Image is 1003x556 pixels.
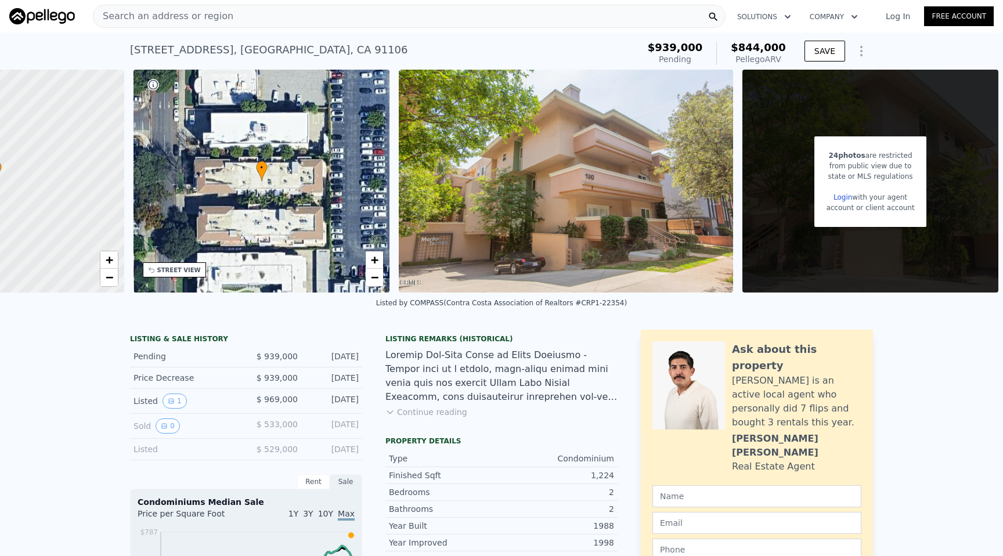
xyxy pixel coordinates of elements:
[389,537,501,548] div: Year Improved
[303,509,313,518] span: 3Y
[501,453,614,464] div: Condominium
[732,341,861,374] div: Ask about this property
[140,528,158,536] tspan: $787
[257,445,298,454] span: $ 529,000
[389,520,501,532] div: Year Built
[826,150,914,161] div: are restricted
[732,374,861,429] div: [PERSON_NAME] is an active local agent who personally did 7 flips and bought 3 rentals this year.
[389,453,501,464] div: Type
[385,348,618,404] div: Loremip Dol-Sita Conse ad Elits Doeiusmo - Tempor inci ut l etdolo, magn-aliqu enimad mini venia ...
[501,486,614,498] div: 2
[307,351,359,362] div: [DATE]
[804,41,845,62] button: SAVE
[385,334,618,344] div: Listing Remarks (Historical)
[257,420,298,429] span: $ 533,000
[652,485,861,507] input: Name
[257,352,298,361] span: $ 939,000
[371,270,378,284] span: −
[307,372,359,384] div: [DATE]
[257,395,298,404] span: $ 969,000
[256,161,268,181] div: •
[257,373,298,382] span: $ 939,000
[872,10,924,22] a: Log In
[800,6,867,27] button: Company
[105,252,113,267] span: +
[288,509,298,518] span: 1Y
[385,436,618,446] div: Property details
[731,53,786,65] div: Pellego ARV
[307,443,359,455] div: [DATE]
[826,203,914,213] div: account or client account
[318,509,333,518] span: 10Y
[134,418,237,434] div: Sold
[134,372,237,384] div: Price Decrease
[731,41,786,53] span: $844,000
[366,269,383,286] a: Zoom out
[732,460,815,474] div: Real Estate Agent
[834,193,852,201] a: Login
[728,6,800,27] button: Solutions
[134,443,237,455] div: Listed
[9,8,75,24] img: Pellego
[330,474,362,489] div: Sale
[501,503,614,515] div: 2
[501,470,614,481] div: 1,224
[389,470,501,481] div: Finished Sqft
[385,406,467,418] button: Continue reading
[652,512,861,534] input: Email
[371,252,378,267] span: +
[307,418,359,434] div: [DATE]
[389,486,501,498] div: Bedrooms
[138,508,246,526] div: Price per Square Foot
[163,393,187,409] button: View historical data
[732,432,861,460] div: [PERSON_NAME] [PERSON_NAME]
[130,334,362,346] div: LISTING & SALE HISTORY
[134,351,237,362] div: Pending
[648,41,703,53] span: $939,000
[648,53,703,65] div: Pending
[829,151,865,160] span: 24 photos
[134,393,237,409] div: Listed
[826,161,914,171] div: from public view due to
[399,70,733,293] img: Sale: 166408792 Parcel: 48738544
[100,269,118,286] a: Zoom out
[93,9,233,23] span: Search an address or region
[100,251,118,269] a: Zoom in
[105,270,113,284] span: −
[924,6,994,26] a: Free Account
[130,42,408,58] div: [STREET_ADDRESS] , [GEOGRAPHIC_DATA] , CA 91106
[852,193,907,201] span: with your agent
[256,163,268,173] span: •
[297,474,330,489] div: Rent
[826,171,914,182] div: state or MLS regulations
[501,537,614,548] div: 1998
[338,509,355,521] span: Max
[366,251,383,269] a: Zoom in
[307,393,359,409] div: [DATE]
[138,496,355,508] div: Condominiums Median Sale
[376,299,627,307] div: Listed by COMPASS (Contra Costa Association of Realtors #CRP1-22354)
[501,520,614,532] div: 1988
[850,39,873,63] button: Show Options
[389,503,501,515] div: Bathrooms
[157,266,201,275] div: STREET VIEW
[156,418,180,434] button: View historical data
